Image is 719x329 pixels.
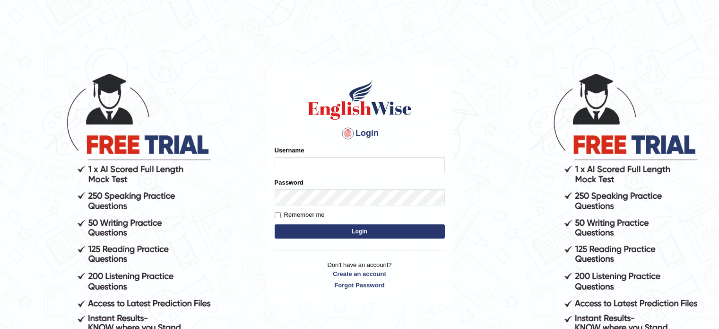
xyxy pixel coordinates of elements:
img: Logo of English Wise sign in for intelligent practice with AI [306,79,414,121]
input: Remember me [275,212,281,218]
h4: Login [275,126,445,141]
label: Remember me [275,210,325,220]
label: Username [275,146,304,155]
p: Don't have an account? [275,260,445,290]
a: Create an account [275,269,445,278]
a: Forgot Password [275,281,445,290]
button: Login [275,224,445,239]
label: Password [275,178,303,187]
